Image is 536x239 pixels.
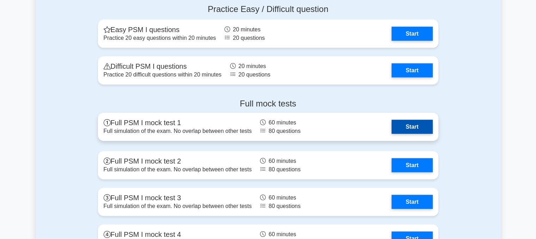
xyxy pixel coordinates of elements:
a: Start [392,63,432,78]
a: Start [392,120,432,134]
h4: Practice Easy / Difficult question [98,4,438,14]
h4: Full mock tests [98,99,438,109]
a: Start [392,195,432,209]
a: Start [392,158,432,172]
a: Start [392,27,432,41]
